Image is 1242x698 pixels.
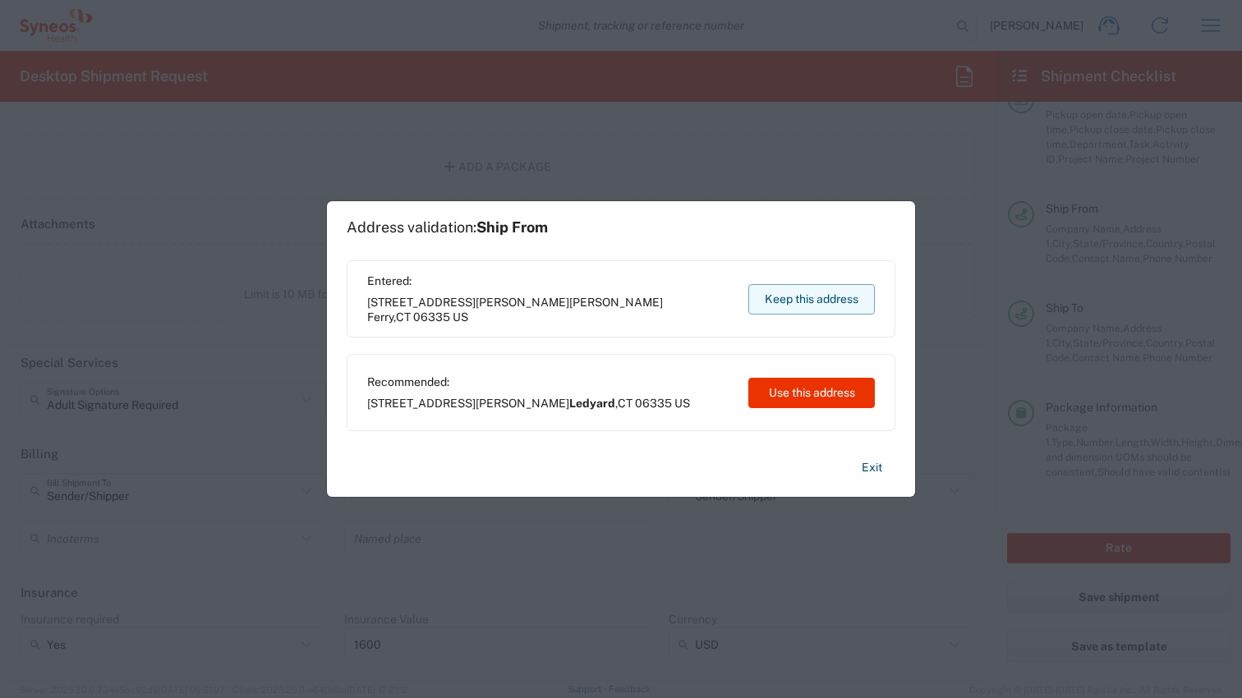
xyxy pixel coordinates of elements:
span: US [453,310,468,324]
span: 06335 [635,397,672,410]
span: Ship From [476,218,548,236]
span: [STREET_ADDRESS][PERSON_NAME] , [367,396,690,411]
span: CT [618,397,632,410]
span: [STREET_ADDRESS][PERSON_NAME] , [367,295,733,324]
span: US [674,397,690,410]
span: Ledyard [569,397,615,410]
span: Entered: [367,273,733,288]
button: Exit [849,453,895,482]
button: Keep this address [748,284,875,315]
h1: Address validation: [347,218,548,236]
span: 06335 [413,310,450,324]
button: Use this address [748,378,875,408]
span: CT [396,310,411,324]
span: Recommended: [367,374,690,389]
